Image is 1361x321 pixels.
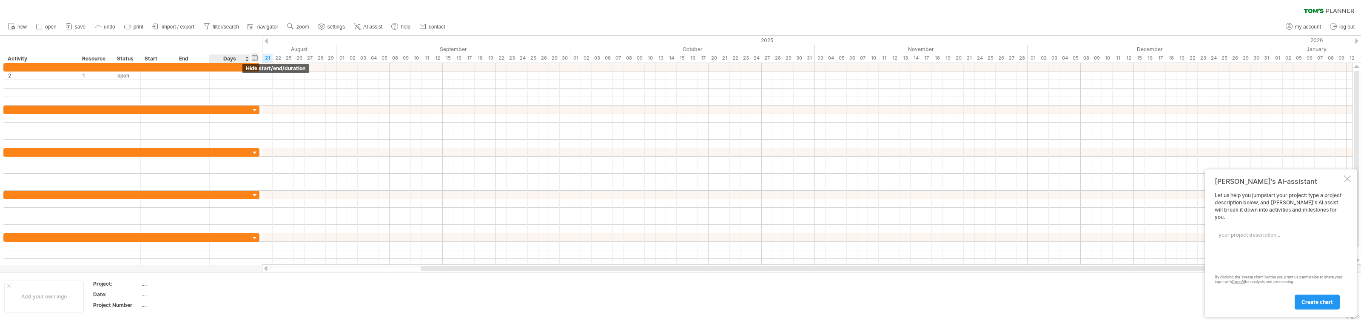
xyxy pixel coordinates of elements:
a: OpenAI [1232,279,1245,284]
div: Tuesday, 9 December 2025 [1091,54,1102,63]
a: my account [1284,21,1324,32]
div: Friday, 17 October 2025 [698,54,709,63]
div: Wednesday, 15 October 2025 [677,54,687,63]
div: Tuesday, 7 October 2025 [613,54,624,63]
div: Friday, 7 November 2025 [857,54,868,63]
div: Wednesday, 26 November 2025 [996,54,1006,63]
div: Let us help you jumpstart your project: type a project description below, and [PERSON_NAME]'s AI ... [1215,192,1342,309]
div: Monday, 13 October 2025 [655,54,666,63]
span: log out [1339,24,1355,30]
div: By clicking the 'create chart' button you grant us permission to share your input with for analys... [1215,275,1342,284]
div: Friday, 19 September 2025 [485,54,496,63]
div: Monday, 15 September 2025 [443,54,453,63]
div: Add your own logo [4,281,84,312]
div: Monday, 3 November 2025 [815,54,826,63]
div: Wednesday, 1 October 2025 [570,54,581,63]
div: Monday, 10 November 2025 [868,54,879,63]
a: settings [316,21,347,32]
div: Friday, 19 December 2025 [1176,54,1187,63]
span: help [401,24,410,30]
span: navigator [257,24,278,30]
div: Tuesday, 16 December 2025 [1145,54,1155,63]
div: Wednesday, 24 September 2025 [517,54,528,63]
div: October 2025 [570,45,815,54]
div: Wednesday, 10 September 2025 [411,54,421,63]
div: End [179,54,205,63]
div: Wednesday, 3 September 2025 [358,54,368,63]
div: Tuesday, 2 September 2025 [347,54,358,63]
div: Monday, 6 October 2025 [602,54,613,63]
div: Monday, 12 January 2026 [1347,54,1357,63]
a: contact [417,21,448,32]
span: hide start/end/duration [246,65,305,72]
div: Wednesday, 22 October 2025 [730,54,740,63]
div: .... [142,291,213,298]
div: Friday, 28 November 2025 [1017,54,1028,63]
span: AI assist [363,24,382,30]
div: Wednesday, 12 November 2025 [889,54,900,63]
div: Days [209,54,250,63]
div: Tuesday, 16 September 2025 [453,54,464,63]
a: new [6,21,29,32]
span: import / export [162,24,194,30]
a: save [63,21,88,32]
div: [PERSON_NAME]'s AI-assistant [1215,177,1342,186]
div: Friday, 5 December 2025 [1070,54,1081,63]
div: Friday, 2 January 2026 [1283,54,1293,63]
div: Wednesday, 31 December 2025 [1261,54,1272,63]
div: Thursday, 13 November 2025 [900,54,911,63]
div: Friday, 21 November 2025 [964,54,974,63]
div: Monday, 29 December 2025 [1240,54,1251,63]
span: new [17,24,27,30]
div: Monday, 22 December 2025 [1187,54,1198,63]
div: Tuesday, 30 December 2025 [1251,54,1261,63]
div: Tuesday, 11 November 2025 [879,54,889,63]
div: Monday, 17 November 2025 [921,54,932,63]
div: Thursday, 16 October 2025 [687,54,698,63]
div: Monday, 25 August 2025 [283,54,294,63]
div: Friday, 3 October 2025 [592,54,602,63]
div: Wednesday, 19 November 2025 [942,54,953,63]
div: September 2025 [336,45,570,54]
div: Date: [93,291,140,298]
div: Thursday, 18 September 2025 [475,54,485,63]
div: Thursday, 6 November 2025 [847,54,857,63]
a: print [122,21,146,32]
div: v 422 [1346,314,1360,321]
div: Tuesday, 18 November 2025 [932,54,942,63]
div: Resource [82,54,108,63]
span: my account [1295,24,1321,30]
span: print [134,24,143,30]
div: Monday, 8 September 2025 [390,54,400,63]
div: Thursday, 8 January 2026 [1325,54,1336,63]
div: Friday, 10 October 2025 [645,54,655,63]
a: navigator [246,21,281,32]
div: Thursday, 1 January 2026 [1272,54,1283,63]
div: December 2025 [1028,45,1272,54]
div: Thursday, 4 September 2025 [368,54,379,63]
div: Tuesday, 23 December 2025 [1198,54,1208,63]
div: Thursday, 18 December 2025 [1166,54,1176,63]
div: Thursday, 30 October 2025 [794,54,804,63]
div: Friday, 29 August 2025 [326,54,336,63]
div: November 2025 [815,45,1028,54]
div: Friday, 9 January 2026 [1336,54,1347,63]
div: .... [142,301,213,309]
div: Monday, 1 September 2025 [336,54,347,63]
div: .... [142,280,213,287]
div: Thursday, 23 October 2025 [740,54,751,63]
a: help [389,21,413,32]
div: Tuesday, 23 September 2025 [507,54,517,63]
div: Wednesday, 7 January 2026 [1315,54,1325,63]
div: Friday, 26 September 2025 [538,54,549,63]
a: import / export [150,21,197,32]
div: Monday, 15 December 2025 [1134,54,1145,63]
div: Tuesday, 14 October 2025 [666,54,677,63]
span: zoom [296,24,309,30]
div: Friday, 5 September 2025 [379,54,390,63]
div: Wednesday, 8 October 2025 [624,54,634,63]
div: Monday, 5 January 2026 [1293,54,1304,63]
div: Monday, 20 October 2025 [709,54,719,63]
div: Status [117,54,136,63]
a: zoom [285,21,311,32]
